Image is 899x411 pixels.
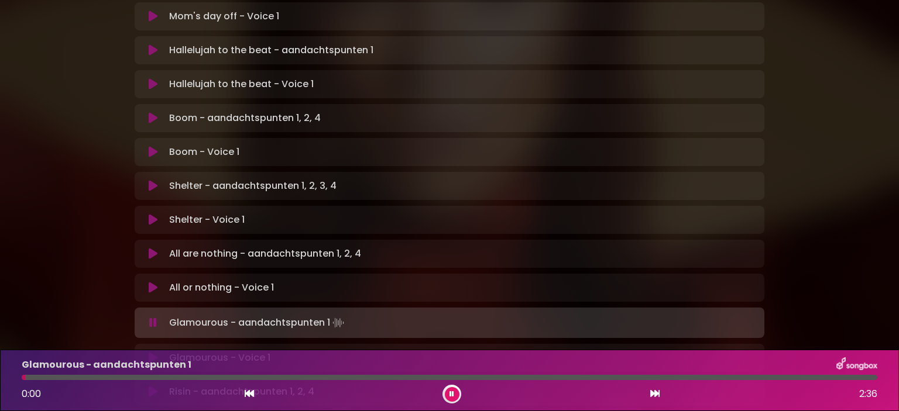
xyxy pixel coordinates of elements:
p: Shelter - Voice 1 [169,213,245,227]
p: Glamourous - aandachtspunten 1 [169,315,346,331]
p: All are nothing - aandachtspunten 1, 2, 4 [169,247,361,261]
p: Boom - aandachtspunten 1, 2, 4 [169,111,321,125]
p: Hallelujah to the beat - Voice 1 [169,77,314,91]
p: Hallelujah to the beat - aandachtspunten 1 [169,43,373,57]
span: 2:36 [859,387,877,401]
p: Mom's day off - Voice 1 [169,9,279,23]
span: 0:00 [22,387,41,400]
p: Glamourous - aandachtspunten 1 [22,358,191,372]
p: Boom - Voice 1 [169,145,239,159]
img: songbox-logo-white.png [836,357,877,372]
p: All or nothing - Voice 1 [169,281,274,295]
p: Shelter - aandachtspunten 1, 2, 3, 4 [169,179,337,193]
img: waveform4.gif [330,315,346,331]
